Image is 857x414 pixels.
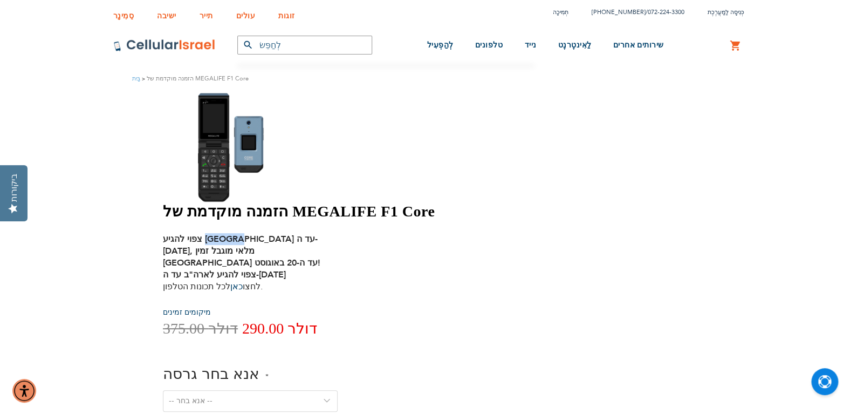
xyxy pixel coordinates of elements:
[592,8,646,16] a: [PHONE_NUMBER]
[475,41,503,49] font: טלפונים
[558,25,591,66] a: לַאִינטֶרנֶט
[553,8,568,16] a: תְמִיכָה
[9,174,18,202] font: ביקורות
[163,233,320,269] font: צפוי להגיע [GEOGRAPHIC_DATA] עד ה-[DATE], מלאי מוגבל זמין [GEOGRAPHIC_DATA] עד ה-20 באוגוסט!
[243,281,260,293] font: לחצו
[242,320,317,337] font: 290.00 דולר
[113,10,134,21] font: סֵמִינָר
[236,3,256,23] a: עולים
[200,10,213,21] font: תייר
[648,8,684,16] a: 072-224-3300
[230,281,243,293] a: כאן
[163,203,435,220] font: הזמנה מוקדמת של MEGALIFE F1 Core
[132,74,140,83] a: בַּיִת
[163,269,286,281] font: צפוי להגיע לארה"ב עד ה-[DATE]
[613,25,663,66] a: שירותים אחרים
[427,25,454,66] a: לְהַפְעִיל
[157,3,176,23] a: ישיבה
[163,92,319,202] img: הזמנה מוקדמת של MEGALIFE F1 Core
[113,3,134,23] a: סֵמִינָר
[524,25,536,66] a: נייד
[558,41,591,49] font: לַאִינטֶרנֶט
[708,8,744,16] font: כְּנִיסָה לַמַעֲרֶכֶת
[113,39,216,52] img: לוגו סלולר ישראל
[12,379,36,403] div: Accessibility Menu
[163,281,263,293] font: לכל תכונות הטלפון.
[427,41,454,49] font: לְהַפְעִיל
[163,320,238,337] font: 375.00 דולר
[147,74,249,83] font: הזמנה מוקדמת של MEGALIFE F1 Core
[278,10,295,21] font: זוגות
[613,41,663,49] font: שירותים אחרים
[163,364,259,384] font: אנא בחר גרסה
[278,3,295,23] a: זוגות
[646,8,648,16] font: /
[524,41,536,49] font: נייד
[200,3,213,23] a: תייר
[237,36,372,55] input: לְחַפֵּשׂ
[163,307,211,317] a: מיקומים זמינים
[157,10,176,21] font: ישיבה
[475,25,503,66] a: טלפונים
[236,10,256,21] font: עולים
